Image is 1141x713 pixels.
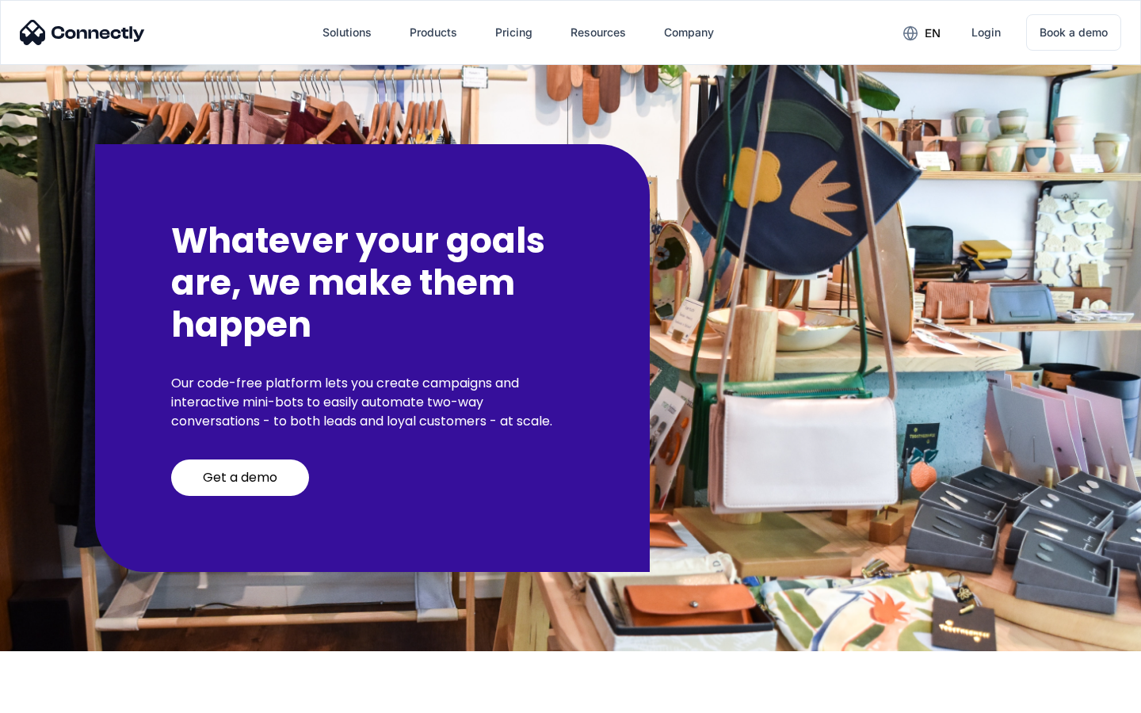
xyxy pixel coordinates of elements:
[171,374,574,431] p: Our code-free platform lets you create campaigns and interactive mini-bots to easily automate two...
[322,21,372,44] div: Solutions
[32,685,95,707] ul: Language list
[203,470,277,486] div: Get a demo
[171,459,309,496] a: Get a demo
[1026,14,1121,51] a: Book a demo
[20,20,145,45] img: Connectly Logo
[664,21,714,44] div: Company
[410,21,457,44] div: Products
[959,13,1013,51] a: Login
[16,685,95,707] aside: Language selected: English
[925,22,941,44] div: en
[495,21,532,44] div: Pricing
[570,21,626,44] div: Resources
[483,13,545,51] a: Pricing
[171,220,574,345] h2: Whatever your goals are, we make them happen
[971,21,1001,44] div: Login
